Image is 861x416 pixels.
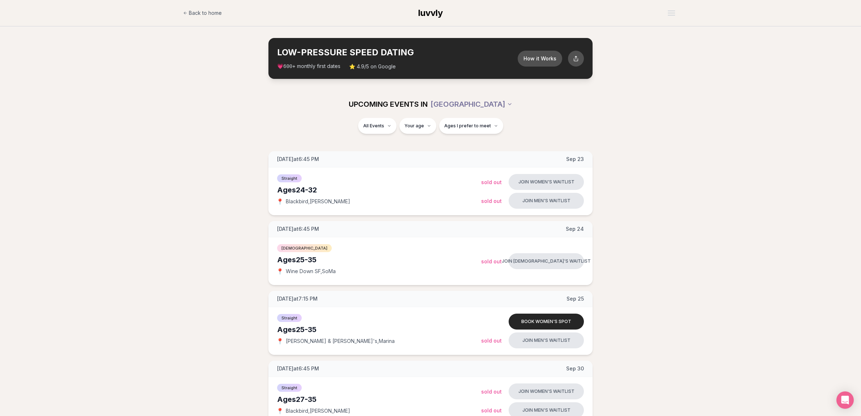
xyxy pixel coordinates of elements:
[277,365,319,372] span: [DATE] at 6:45 PM
[277,225,319,233] span: [DATE] at 6:45 PM
[418,7,443,19] a: luvvly
[277,174,302,182] span: Straight
[509,383,584,399] button: Join women's waitlist
[277,268,283,274] span: 📍
[665,8,678,18] button: Open menu
[277,63,340,70] span: 💗 + monthly first dates
[358,118,396,134] button: All Events
[277,408,283,414] span: 📍
[481,407,502,413] span: Sold Out
[277,295,318,302] span: [DATE] at 7:15 PM
[277,314,302,322] span: Straight
[481,258,502,264] span: Sold Out
[439,118,503,134] button: Ages I prefer to meet
[566,365,584,372] span: Sep 30
[349,99,428,109] span: UPCOMING EVENTS IN
[399,118,436,134] button: Your age
[349,63,396,70] span: ⭐ 4.9/5 on Google
[430,96,513,112] button: [GEOGRAPHIC_DATA]
[277,394,481,404] div: Ages 27-35
[509,253,584,269] button: Join [DEMOGRAPHIC_DATA]'s waitlist
[509,193,584,209] button: Join men's waitlist
[566,156,584,163] span: Sep 23
[481,389,502,395] span: Sold Out
[277,244,332,252] span: [DEMOGRAPHIC_DATA]
[286,198,350,205] span: Blackbird , [PERSON_NAME]
[189,9,222,17] span: Back to home
[277,338,283,344] span: 📍
[404,123,424,129] span: Your age
[481,179,502,185] span: Sold Out
[518,51,562,67] button: How it Works
[277,47,518,58] h2: LOW-PRESSURE SPEED DATING
[509,314,584,330] button: Book women's spot
[481,338,502,344] span: Sold Out
[183,6,222,20] a: Back to home
[509,332,584,348] button: Join men's waitlist
[418,8,443,18] span: luvvly
[836,391,854,409] div: Open Intercom Messenger
[566,225,584,233] span: Sep 24
[286,268,336,275] span: Wine Down SF , SoMa
[286,338,395,345] span: [PERSON_NAME] & [PERSON_NAME]'s , Marina
[286,407,350,415] span: Blackbird , [PERSON_NAME]
[277,156,319,163] span: [DATE] at 6:45 PM
[567,295,584,302] span: Sep 25
[509,174,584,190] button: Join women's waitlist
[283,64,292,69] span: 600
[363,123,384,129] span: All Events
[444,123,491,129] span: Ages I prefer to meet
[277,185,481,195] div: Ages 24-32
[277,384,302,392] span: Straight
[277,255,481,265] div: Ages 25-35
[277,199,283,204] span: 📍
[481,198,502,204] span: Sold Out
[277,324,481,335] div: Ages 25-35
